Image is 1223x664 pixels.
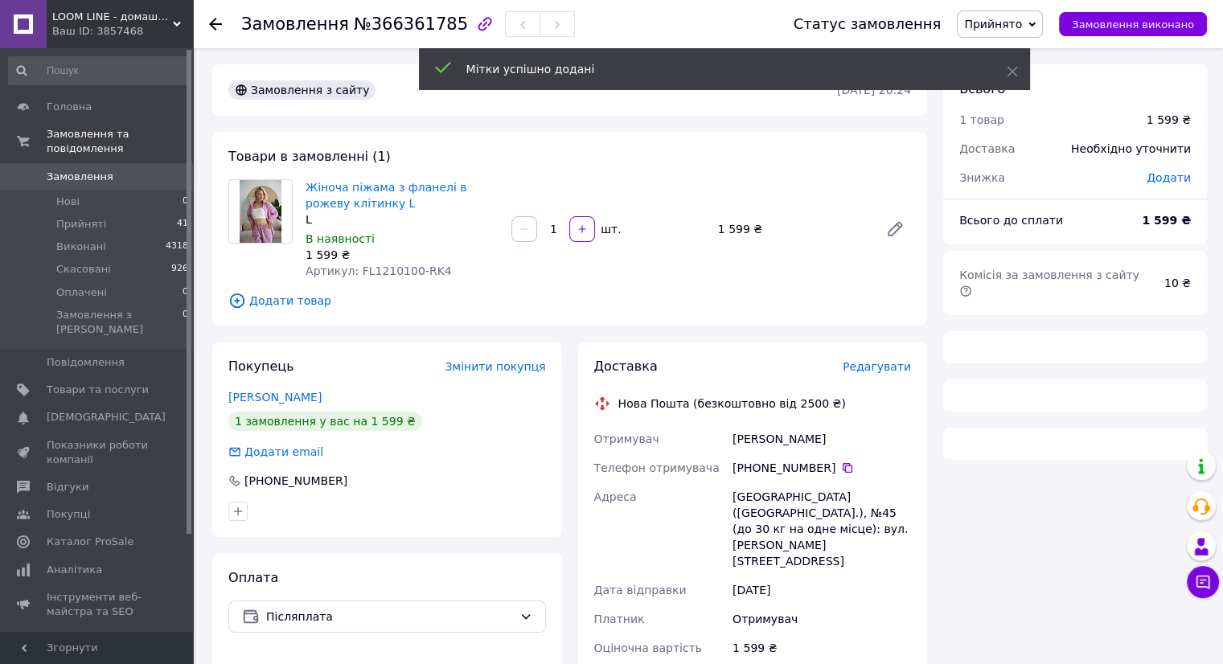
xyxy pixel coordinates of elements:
div: 1 599 ₴ [712,218,872,240]
span: 0 [183,195,188,209]
div: Замовлення з сайту [228,80,376,100]
span: Дата відправки [594,584,687,596]
span: Додати [1147,171,1191,184]
span: 41 [177,217,188,232]
span: Знижка [959,171,1005,184]
div: [GEOGRAPHIC_DATA] ([GEOGRAPHIC_DATA].), №45 (до 30 кг на одне місце): вул. [PERSON_NAME][STREET_A... [729,482,914,576]
div: Необхідно уточнити [1061,131,1200,166]
span: Замовлення з [PERSON_NAME] [56,308,183,337]
span: Замовлення [47,170,113,184]
span: Доставка [959,142,1015,155]
b: 1 599 ₴ [1142,214,1191,227]
div: [PHONE_NUMBER] [733,460,911,476]
span: Покупці [47,507,90,522]
span: Доставка [594,359,658,374]
span: Каталог ProSale [47,535,133,549]
span: LOOM LINE - домашній одяг для всієї сім'ї [52,10,173,24]
span: Покупець [228,359,294,374]
input: Пошук [8,56,190,85]
span: Редагувати [843,360,911,373]
div: шт. [597,221,622,237]
span: Післяплата [266,608,513,625]
span: В наявності [306,232,375,245]
span: Всього до сплати [959,214,1063,227]
span: Замовлення та повідомлення [47,127,193,156]
div: Мітки успішно додані [466,61,966,77]
a: Жіноча піжама з фланелі в рожеву клітинку L [306,181,467,210]
span: Оплата [228,570,278,585]
span: Телефон отримувача [594,461,720,474]
div: Отримувач [729,605,914,633]
span: Отримувач [594,432,659,445]
span: Комісія за замовлення з сайту [959,268,1143,297]
div: [DATE] [729,576,914,605]
button: Замовлення виконано [1059,12,1207,36]
div: [PHONE_NUMBER] [243,473,349,489]
span: 1 товар [959,113,1004,126]
span: Інструменти веб-майстра та SEO [47,590,149,619]
span: №366361785 [354,14,468,34]
div: Додати email [227,444,325,460]
span: 4318 [166,240,188,254]
span: Товари в замовленні (1) [228,149,391,164]
span: Додати товар [228,292,911,309]
span: [DEMOGRAPHIC_DATA] [47,410,166,424]
div: 1 599 ₴ [1147,112,1191,128]
span: Скасовані [56,262,111,277]
span: Відгуки [47,480,88,494]
span: Оплачені [56,285,107,300]
span: Нові [56,195,80,209]
span: Оціночна вартість [594,641,702,654]
span: Товари та послуги [47,383,149,397]
span: Замовлення [241,14,349,34]
span: Аналітика [47,563,102,577]
span: Платник [594,613,645,625]
button: Чат з покупцем [1187,566,1219,598]
span: Прийняті [56,217,106,232]
div: Нова Пошта (безкоштовно від 2500 ₴) [614,396,850,412]
span: Адреса [594,490,637,503]
span: 926 [171,262,188,277]
span: Прийнято [964,18,1022,31]
span: Змінити покупця [445,360,546,373]
div: Статус замовлення [794,16,942,32]
span: Замовлення виконано [1072,18,1194,31]
span: Повідомлення [47,355,125,370]
div: L [306,211,499,227]
a: [PERSON_NAME] [228,391,322,404]
div: 10 ₴ [1155,265,1200,301]
span: 0 [183,308,188,337]
span: Артикул: FL1210100-RK4 [306,264,452,277]
div: [PERSON_NAME] [729,424,914,453]
span: Головна [47,100,92,114]
div: 1 599 ₴ [306,247,499,263]
span: Виконані [56,240,106,254]
div: Додати email [243,444,325,460]
span: 0 [183,285,188,300]
div: Повернутися назад [209,16,222,32]
div: 1 599 ₴ [729,633,914,662]
img: Жіноча піжама з фланелі в рожеву клітинку L [240,180,282,243]
a: Редагувати [879,213,911,245]
div: Ваш ID: 3857468 [52,24,193,39]
div: 1 замовлення у вас на 1 599 ₴ [228,412,422,431]
span: Показники роботи компанії [47,438,149,467]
